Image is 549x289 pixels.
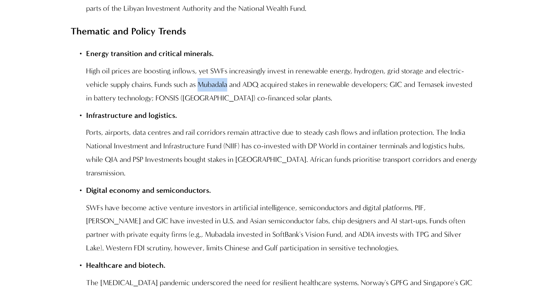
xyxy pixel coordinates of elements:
[71,25,186,37] strong: Thematic and Policy Trends
[86,201,478,255] p: SWFs have become active venture investors in artificial intelligence, semiconductors and digital ...
[86,261,166,270] strong: Healthcare and biotech.
[86,65,478,105] p: High oil prices are boosting inflows, yet SWFs increasingly invest in renewable energy, hydrogen,...
[86,49,214,58] strong: Energy transition and critical minerals.
[86,111,177,120] strong: Infrastructure and logistics.
[86,126,478,180] p: Ports, airports, data centres and rail corridors remain attractive due to steady cash flows and i...
[86,186,211,195] strong: Digital economy and semiconductors.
